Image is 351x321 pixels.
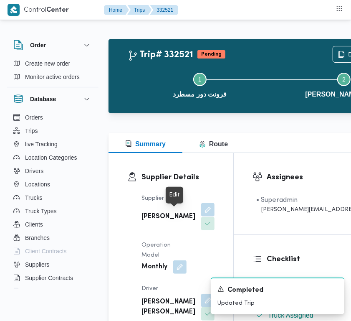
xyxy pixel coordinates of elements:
[7,111,98,292] div: Database
[10,124,95,138] button: Trips
[25,72,80,82] span: Monitor active orders
[169,190,180,200] div: Edit
[198,76,202,83] span: 1
[10,164,95,178] button: Drivers
[128,63,272,106] button: فرونت دور مسطرد
[25,166,43,176] span: Drivers
[10,285,95,298] button: Devices
[141,172,215,183] h3: Supplier Details
[25,233,50,243] span: Branches
[141,212,195,222] b: [PERSON_NAME]
[128,50,193,61] h2: Trip# 332521
[30,94,56,104] h3: Database
[10,57,95,70] button: Create new order
[150,5,178,15] button: 332521
[125,140,166,148] span: Summary
[141,297,195,317] b: [PERSON_NAME] [PERSON_NAME]
[141,196,164,201] span: Supplier
[25,112,43,122] span: Orders
[25,246,67,256] span: Client Contracts
[227,285,263,296] span: Completed
[25,179,50,189] span: Locations
[10,218,95,231] button: Clients
[10,204,95,218] button: Truck Types
[197,50,225,59] span: Pending
[25,153,77,163] span: Location Categories
[13,94,92,104] button: Database
[10,111,95,124] button: Orders
[25,59,70,69] span: Create new order
[141,242,171,258] span: Operation Model
[46,7,69,13] b: Center
[25,260,49,270] span: Suppliers
[10,138,95,151] button: live Tracking
[127,5,152,15] button: Trips
[25,126,38,136] span: Trips
[141,262,167,272] b: Monthly
[30,40,46,50] h3: Order
[104,5,129,15] button: Home
[7,57,98,87] div: Order
[199,140,228,148] span: Route
[10,70,95,84] button: Monitor active orders
[10,178,95,191] button: Locations
[10,245,95,258] button: Client Contracts
[10,271,95,285] button: Supplier Contracts
[25,193,42,203] span: Trucks
[10,191,95,204] button: Trucks
[10,258,95,271] button: Suppliers
[25,219,43,229] span: Clients
[201,52,222,57] b: Pending
[25,286,46,296] span: Devices
[25,139,58,149] span: live Tracking
[25,206,56,216] span: Truck Types
[8,4,20,16] img: X8yXhbKr1z7QwAAAABJRU5ErkJggg==
[217,285,338,296] div: Notification
[173,89,227,99] span: فرونت دور مسطرد
[10,151,95,164] button: Location Categories
[141,286,158,291] span: Driver
[10,231,95,245] button: Branches
[217,299,338,308] p: Updated Trip
[13,40,92,50] button: Order
[25,273,73,283] span: Supplier Contracts
[342,76,346,83] span: 2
